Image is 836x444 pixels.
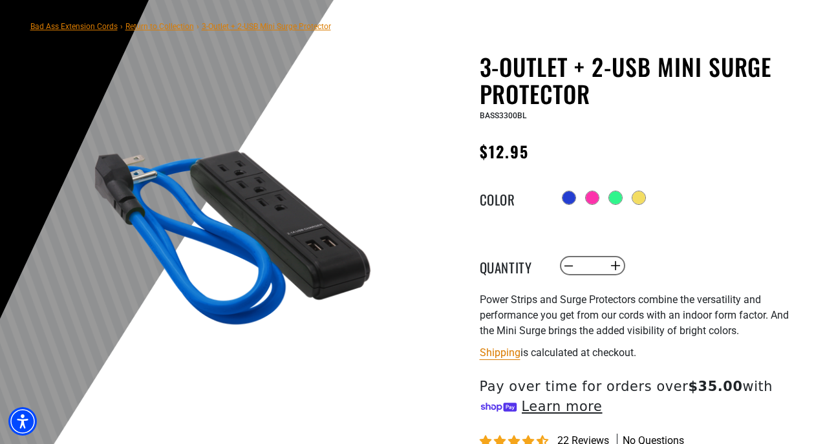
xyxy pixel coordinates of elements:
[8,407,37,436] div: Accessibility Menu
[480,257,544,274] label: Quantity
[480,53,797,107] h1: 3-Outlet + 2-USB Mini Surge Protector
[197,22,199,31] span: ›
[480,292,797,339] p: Power Strips and Surge Protectors combine the versatility and performance you get from our cords ...
[30,22,118,31] a: Bad Ass Extension Cords
[480,189,544,206] legend: Color
[125,22,194,31] a: Return to Collection
[120,22,123,31] span: ›
[480,140,529,163] span: $12.95
[480,346,520,359] a: Shipping
[202,22,331,31] span: 3-Outlet + 2-USB Mini Surge Protector
[69,86,380,397] img: blue
[480,344,797,361] div: is calculated at checkout.
[480,111,526,120] span: BASS3300BL
[30,18,331,34] nav: breadcrumbs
